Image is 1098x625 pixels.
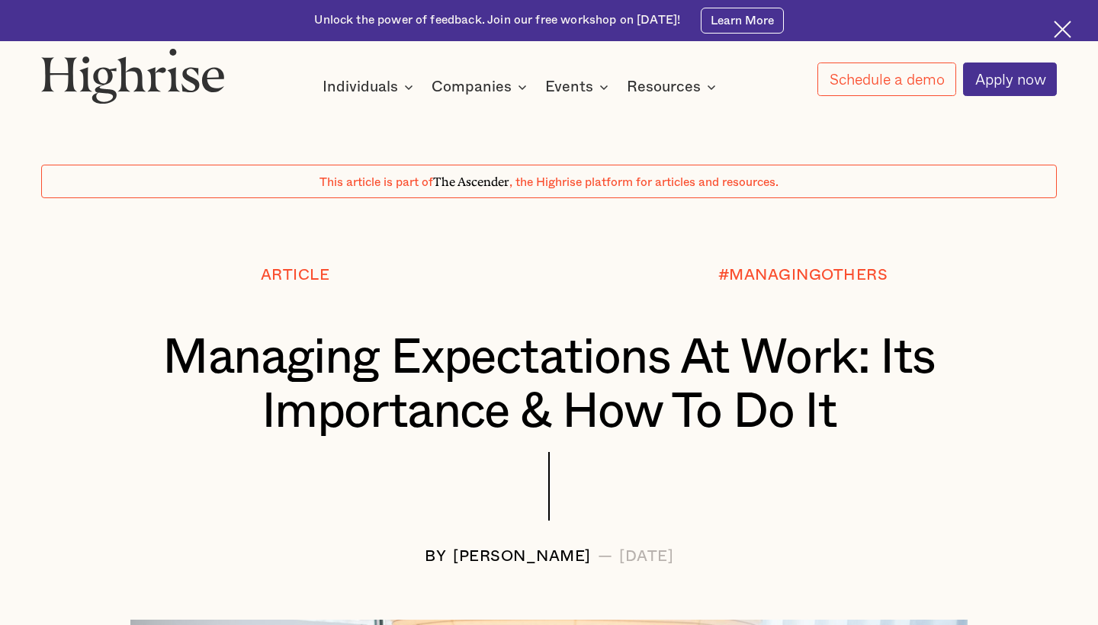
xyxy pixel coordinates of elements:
div: Individuals [323,78,418,96]
div: [PERSON_NAME] [453,548,591,565]
h1: Managing Expectations At Work: Its Importance & How To Do It [83,332,1014,439]
a: Learn More [701,8,783,34]
div: Individuals [323,78,398,96]
div: Companies [432,78,512,96]
div: Resources [627,78,721,96]
div: [DATE] [619,548,673,565]
div: Resources [627,78,701,96]
a: Apply now [963,62,1057,96]
div: #MANAGINGOTHERS [718,267,888,284]
span: This article is part of [319,176,433,188]
img: Highrise logo [41,48,225,104]
span: The Ascender [433,172,509,187]
div: Unlock the power of feedback. Join our free workshop on [DATE]! [314,12,680,28]
div: — [598,548,613,565]
a: Schedule a demo [817,62,955,96]
span: , the Highrise platform for articles and resources. [509,176,779,188]
div: Events [545,78,613,96]
div: Article [261,267,330,284]
div: Companies [432,78,531,96]
div: BY [425,548,446,565]
div: Events [545,78,593,96]
img: Cross icon [1054,21,1071,38]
